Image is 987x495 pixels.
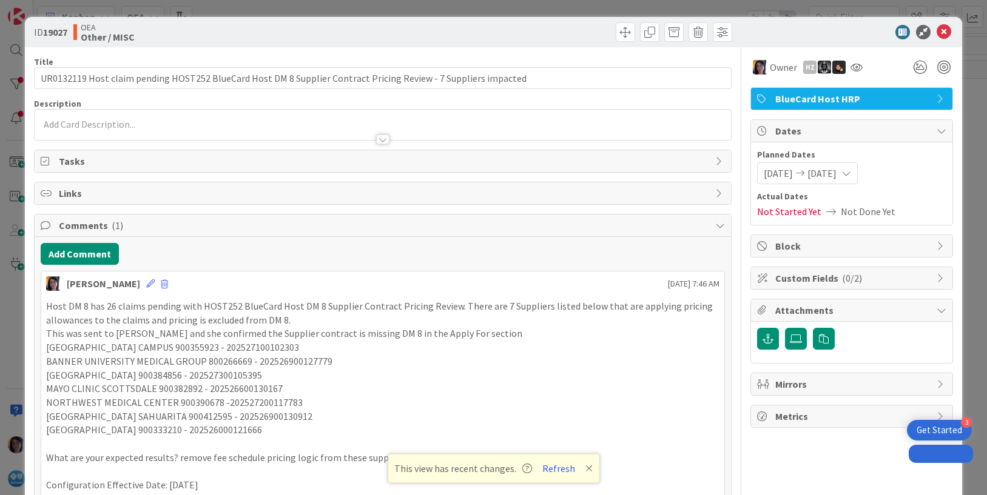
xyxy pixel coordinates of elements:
p: [GEOGRAPHIC_DATA] 900333210 - 202526000121666 [46,423,720,437]
img: TC [753,60,767,75]
span: Attachments [775,303,931,317]
span: Links [59,186,710,201]
div: [PERSON_NAME] [67,276,140,291]
p: Configuration Effective Date: [DATE] [46,478,720,492]
span: Block [775,239,931,253]
div: Get Started [917,424,962,436]
p: BANNER UNIVERSITY MEDICAL GROUP 800266669 - 202526900127779 [46,354,720,368]
p: [GEOGRAPHIC_DATA] CAMPUS 900355923 - 202527100102303 [46,341,720,354]
span: ( 0/2 ) [842,272,862,284]
img: TC [46,276,61,291]
span: Comments [59,218,710,233]
span: Not Started Yet [757,204,821,219]
p: [GEOGRAPHIC_DATA] 900384856 - 202527300105395 [46,368,720,382]
button: Add Comment [41,243,119,265]
input: type card name here... [34,67,732,89]
span: BlueCard Host HRP [775,91,931,106]
label: Title [34,56,53,67]
span: Metrics [775,409,931,424]
b: Other / MISC [81,32,135,42]
p: Host DM 8 has 26 claims pending with HOST252 BlueCard Host DM 8 Supplier Contract Pricing Review.... [46,299,720,327]
span: Planned Dates [757,148,946,161]
p: This was sent to [PERSON_NAME] and she confirmed the Supplier contract is missing DM 8 in the App... [46,327,720,341]
span: This view has recent changes. [394,461,532,476]
span: ID [34,25,67,39]
span: OEA [81,22,135,32]
p: MAYO CLINIC SCOTTSDALE 900382892 - 202526600130167 [46,382,720,396]
p: [GEOGRAPHIC_DATA] SAHUARITA 900412595 - 202526900130912 [46,410,720,424]
button: Refresh [538,460,579,476]
span: Mirrors [775,377,931,391]
img: ZB [832,61,846,74]
div: Open Get Started checklist, remaining modules: 3 [907,420,972,440]
span: Not Done Yet [841,204,895,219]
span: [DATE] 7:46 AM [668,277,719,290]
div: 3 [961,417,972,428]
span: Tasks [59,154,710,168]
div: HZ [803,61,817,74]
p: NORTHWEST MEDICAL CENTER 900390678 -202527200117783 [46,396,720,410]
span: Dates [775,124,931,138]
p: What are your expected results? remove fee schedule pricing logic from these suppliers for DM 8 a... [46,451,720,465]
span: Owner [770,60,797,75]
span: [DATE] [764,166,793,181]
img: KG [818,61,831,74]
b: 19027 [43,26,67,38]
span: Custom Fields [775,271,931,285]
span: [DATE] [807,166,837,181]
span: Actual Dates [757,190,946,203]
span: ( 1 ) [112,219,123,231]
span: Description [34,98,81,109]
